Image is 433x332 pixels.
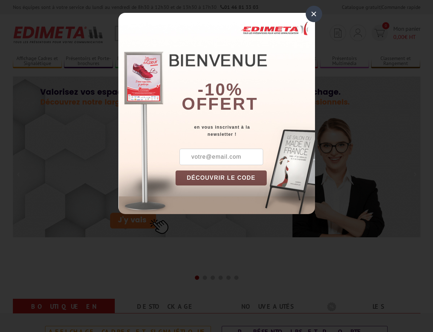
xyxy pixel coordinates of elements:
[176,124,315,138] div: en vous inscrivant à la newsletter !
[179,149,263,165] input: votre@email.com
[198,80,243,99] b: -10%
[176,170,267,185] button: DÉCOUVRIR LE CODE
[182,94,258,113] font: offert
[306,6,322,22] div: ×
